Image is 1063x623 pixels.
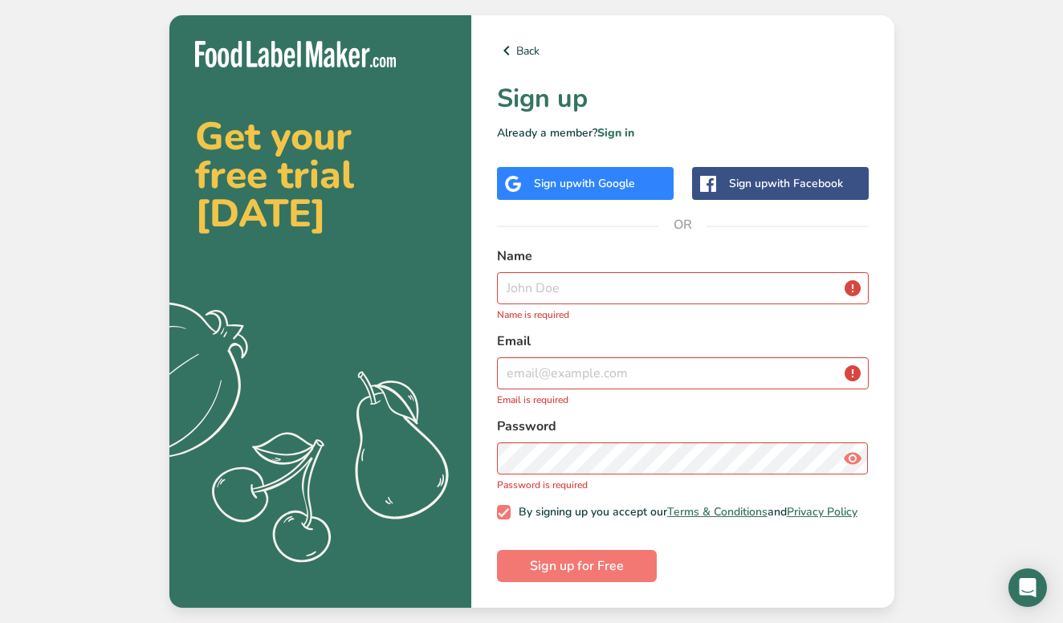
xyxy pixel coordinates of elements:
[195,41,396,67] img: Food Label Maker
[497,393,869,407] p: Email is required
[597,125,634,140] a: Sign in
[511,505,857,519] span: By signing up you accept our and
[497,357,869,389] input: email@example.com
[768,176,843,191] span: with Facebook
[787,504,857,519] a: Privacy Policy
[497,246,869,266] label: Name
[667,504,768,519] a: Terms & Conditions
[497,332,869,351] label: Email
[530,556,624,576] span: Sign up for Free
[497,79,869,118] h1: Sign up
[497,124,869,141] p: Already a member?
[497,550,657,582] button: Sign up for Free
[497,307,869,322] p: Name is required
[195,117,446,233] h2: Get your free trial [DATE]
[497,417,869,436] label: Password
[1008,568,1047,607] div: Open Intercom Messenger
[497,272,869,304] input: John Doe
[729,175,843,192] div: Sign up
[497,478,869,492] p: Password is required
[534,175,635,192] div: Sign up
[497,41,869,60] a: Back
[658,201,707,249] span: OR
[572,176,635,191] span: with Google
